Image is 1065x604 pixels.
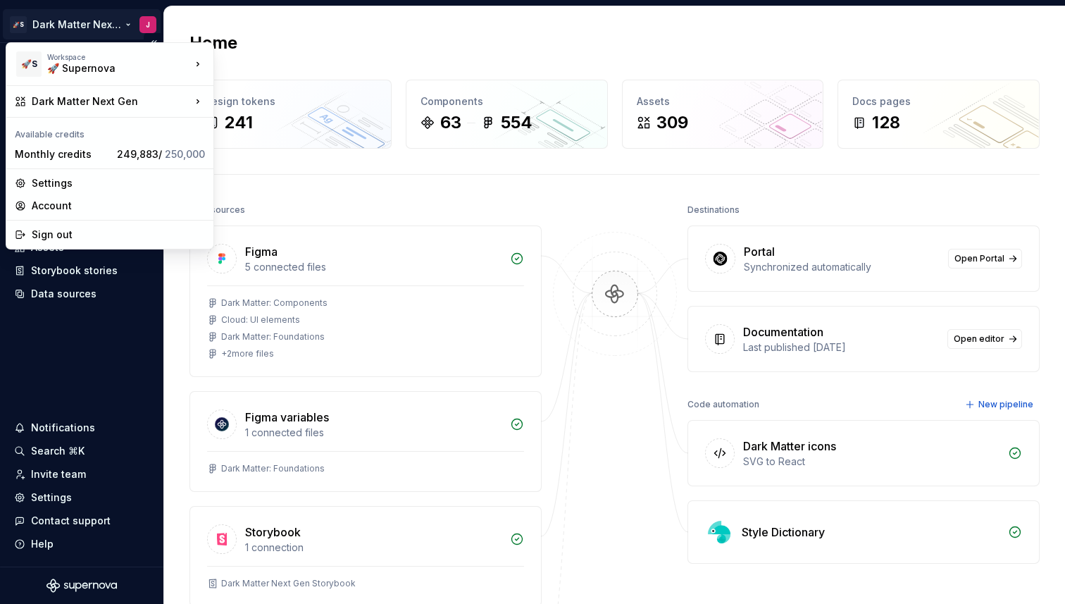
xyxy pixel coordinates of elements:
div: Monthly credits [15,147,111,161]
div: Workspace [47,53,191,61]
div: Settings [32,176,205,190]
div: Sign out [32,228,205,242]
div: 🚀 Supernova [47,61,167,75]
div: Account [32,199,205,213]
div: 🚀S [16,51,42,77]
div: Available credits [9,121,211,143]
div: Dark Matter Next Gen [32,94,191,109]
span: 249,883 / [117,148,205,160]
span: 250,000 [165,148,205,160]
